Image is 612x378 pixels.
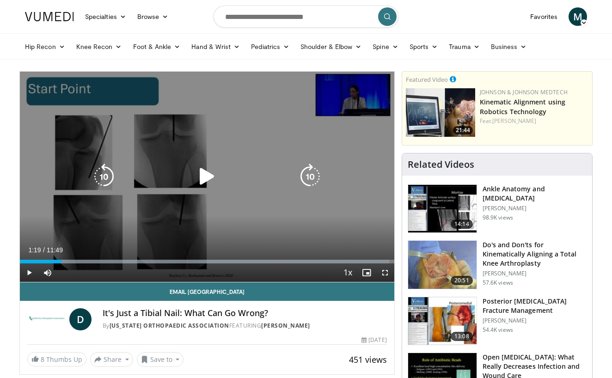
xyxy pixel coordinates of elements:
[132,7,174,26] a: Browse
[69,308,92,330] a: D
[349,354,387,365] span: 451 views
[28,246,41,254] span: 1:19
[408,240,587,289] a: 20:51 Do's and Don'ts for Kinematically Aligning a Total Knee Arthroplasty [PERSON_NAME] 57.6K views
[453,126,473,134] span: 21:44
[451,332,473,341] span: 13:08
[245,37,295,56] a: Pediatrics
[47,246,63,254] span: 11:49
[483,326,513,334] p: 54.4K views
[525,7,563,26] a: Favorites
[376,263,394,282] button: Fullscreen
[483,240,587,268] h3: Do's and Don'ts for Kinematically Aligning a Total Knee Arthroplasty
[339,263,357,282] button: Playback Rate
[408,297,587,346] a: 13:08 Posterior [MEDICAL_DATA] Fracture Management [PERSON_NAME] 54.4K views
[103,308,387,318] h4: It's Just a Tibial Nail: What Can Go Wrong?
[483,279,513,287] p: 57.6K views
[20,72,394,282] video-js: Video Player
[406,88,475,137] img: 85482610-0380-4aae-aa4a-4a9be0c1a4f1.150x105_q85_crop-smart_upscale.jpg
[90,352,133,367] button: Share
[443,37,485,56] a: Trauma
[483,270,587,277] p: [PERSON_NAME]
[20,282,394,301] a: Email [GEOGRAPHIC_DATA]
[451,219,473,229] span: 14:14
[357,263,376,282] button: Enable picture-in-picture mode
[25,12,74,21] img: VuMedi Logo
[80,7,132,26] a: Specialties
[214,6,398,28] input: Search topics, interventions
[361,336,386,344] div: [DATE]
[451,276,473,285] span: 20:51
[408,185,477,233] img: d079e22e-f623-40f6-8657-94e85635e1da.150x105_q85_crop-smart_upscale.jpg
[110,322,229,329] a: [US_STATE] Orthopaedic Association
[367,37,404,56] a: Spine
[404,37,444,56] a: Sports
[483,184,587,203] h3: Ankle Anatomy and [MEDICAL_DATA]
[483,317,587,324] p: [PERSON_NAME]
[485,37,532,56] a: Business
[128,37,186,56] a: Foot & Ankle
[408,297,477,345] img: 50e07c4d-707f-48cd-824d-a6044cd0d074.150x105_q85_crop-smart_upscale.jpg
[19,37,71,56] a: Hip Recon
[20,263,38,282] button: Play
[406,75,448,84] small: Featured Video
[186,37,245,56] a: Hand & Wrist
[480,98,566,116] a: Kinematic Alignment using Robotics Technology
[480,117,588,125] div: Feat.
[408,184,587,233] a: 14:14 Ankle Anatomy and [MEDICAL_DATA] [PERSON_NAME] 98.9K views
[27,352,86,366] a: 8 Thumbs Up
[41,355,44,364] span: 8
[480,88,568,96] a: Johnson & Johnson MedTech
[408,159,474,170] h4: Related Videos
[38,263,57,282] button: Mute
[492,117,536,125] a: [PERSON_NAME]
[406,88,475,137] a: 21:44
[20,260,394,263] div: Progress Bar
[569,7,587,26] a: M
[408,241,477,289] img: howell_knee_1.png.150x105_q85_crop-smart_upscale.jpg
[483,205,587,212] p: [PERSON_NAME]
[295,37,367,56] a: Shoulder & Elbow
[103,322,387,330] div: By FEATURING
[483,214,513,221] p: 98.9K views
[483,297,587,315] h3: Posterior [MEDICAL_DATA] Fracture Management
[71,37,128,56] a: Knee Recon
[27,308,66,330] img: California Orthopaedic Association
[261,322,310,329] a: [PERSON_NAME]
[43,246,45,254] span: /
[137,352,184,367] button: Save to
